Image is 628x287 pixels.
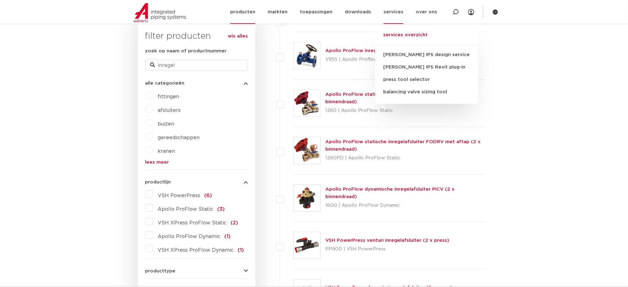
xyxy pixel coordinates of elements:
[145,160,248,165] a: lees meer
[158,94,179,99] a: fittingen
[145,81,248,86] button: alle categorieën
[145,81,185,86] span: alle categorieën
[158,135,200,140] a: gereedschappen
[375,73,478,86] a: press tool selector
[217,207,225,212] span: (3)
[375,86,478,98] a: balancing valve sizing tool
[326,153,486,163] p: 1260PD | Apollo ProFlow Static
[158,207,213,212] span: Apollo ProFlow Static
[375,61,478,73] a: [PERSON_NAME] IPS Revit plug-in
[294,232,320,259] img: Thumbnail for VSH PowerPress venturi inregelafsluiter (2 x press)
[326,106,486,116] p: 1260 | Apollo ProFlow Static
[238,248,244,253] span: (1)
[145,269,248,274] button: producttype
[326,139,481,152] a: Apollo ProFlow statische inregelafsluiter FODRV met aftap (2 x binnendraad)
[294,185,320,211] img: Thumbnail for Apollo ProFlow dynamische inregelafsluiter PICV (2 x binnendraad)
[204,193,212,198] span: (6)
[145,30,248,42] h3: filter producten
[326,48,447,53] a: Apollo ProFlow inregelafsluiter FODRV (2 x flens)
[158,108,181,113] a: afsluiters
[375,31,478,45] a: services overzicht
[294,90,320,117] img: Thumbnail for Apollo ProFlow statische inregelafsluiter FODRV (2 x binnendraad)
[326,92,455,104] a: Apollo ProFlow statische inregelafsluiter FODRV (2 x binnendraad)
[294,137,320,164] img: Thumbnail for Apollo ProFlow statische inregelafsluiter FODRV met aftap (2 x binnendraad)
[145,180,171,184] span: productlijn
[158,234,221,239] span: Apollo ProFlow Dynamic
[375,49,478,61] a: [PERSON_NAME] IPS design service
[225,234,231,239] span: (1)
[294,42,320,69] img: Thumbnail for Apollo ProFlow inregelafsluiter FODRV (2 x flens)
[145,180,248,184] button: productlijn
[158,149,175,154] a: kranen
[145,60,248,71] input: zoeken
[326,55,447,64] p: V955 | Apollo Proflow static
[158,121,174,126] a: buizen
[228,33,248,40] a: wis alles
[145,47,227,55] label: zoek op naam of productnummer
[326,238,450,243] a: VSH PowerPress venturi inregelafsluiter (2 x press)
[158,220,227,225] span: VSH XPress ProFlow Static
[326,187,455,199] a: Apollo ProFlow dynamische inregelafsluiter PICV (2 x binnendraad)
[158,193,200,198] span: VSH PowerPress
[326,244,450,254] p: PP900 | VSH PowerPress
[231,220,238,225] span: (2)
[326,201,486,210] p: 1600 | Apollo ProFlow Dynamic
[145,269,176,274] span: producttype
[158,248,234,253] span: VSH XPress ProFlow Dynamic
